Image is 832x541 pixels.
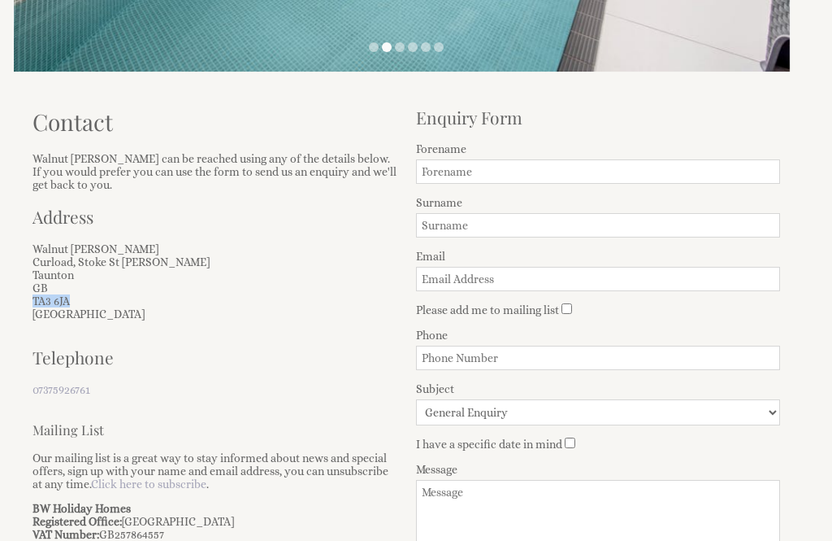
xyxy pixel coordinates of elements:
h2: Telephone [32,346,195,369]
p: [GEOGRAPHIC_DATA] GB257864557 [32,502,396,541]
strong: Registered Office: [32,515,122,528]
label: Surname [416,196,780,209]
p: Our mailing list is a great way to stay informed about news and special offers, sign up with your... [32,452,396,491]
a: 07375926761 [32,383,90,396]
label: Message [416,463,780,476]
label: Email [416,250,780,263]
label: I have a specific date in mind [416,438,562,451]
h3: Mailing List [32,421,396,438]
p: Walnut [PERSON_NAME] Curload, Stoke St [PERSON_NAME] Taunton GB TA3 6JA [GEOGRAPHIC_DATA] [32,242,396,321]
strong: BW Holiday Homes [32,502,131,515]
p: Walnut [PERSON_NAME] can be reached using any of the details below. If you would prefer you can u... [32,152,396,191]
label: Forename [416,142,780,155]
h2: Address [32,205,396,228]
label: Subject [416,382,780,395]
strong: VAT Number: [32,528,99,541]
h2: Enquiry Form [416,106,780,129]
input: Surname [416,213,780,238]
h1: Contact [32,107,396,137]
label: Phone [416,329,780,342]
input: Email Address [416,267,780,291]
label: Please add me to mailing list [416,303,559,316]
input: Phone Number [416,346,780,370]
input: Forename [416,159,780,184]
a: Click here to subscribe [91,478,206,491]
